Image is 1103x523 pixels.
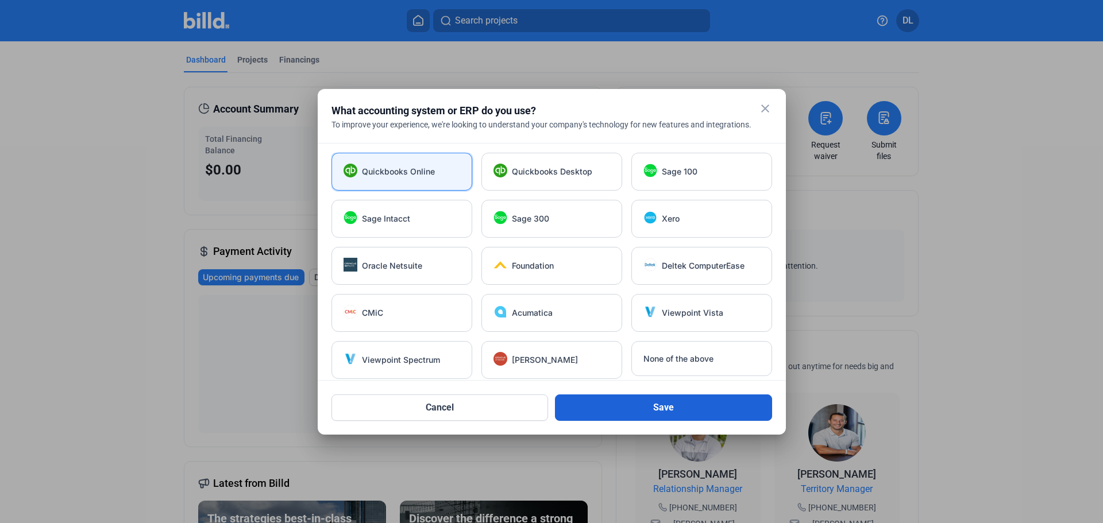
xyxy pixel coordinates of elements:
span: Viewpoint Vista [662,307,723,319]
span: Acumatica [512,307,553,319]
span: [PERSON_NAME] [512,354,578,366]
span: Sage Intacct [362,213,410,224]
mat-icon: close [758,102,772,115]
span: Quickbooks Desktop [512,166,592,177]
span: Sage 300 [512,213,549,224]
span: Deltek ComputerEase [662,260,745,272]
span: CMiC [362,307,383,319]
button: Cancel [331,394,549,421]
span: Foundation [512,260,554,272]
span: Sage 100 [662,166,697,177]
span: Xero [662,213,680,224]
span: None of the above [643,353,714,365]
span: Viewpoint Spectrum [362,354,440,366]
div: What accounting system or ERP do you use? [331,103,743,119]
button: Save [555,394,772,421]
span: Oracle Netsuite [362,260,422,272]
span: Quickbooks Online [362,166,435,177]
div: To improve your experience, we're looking to understand your company's technology for new feature... [331,119,772,130]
